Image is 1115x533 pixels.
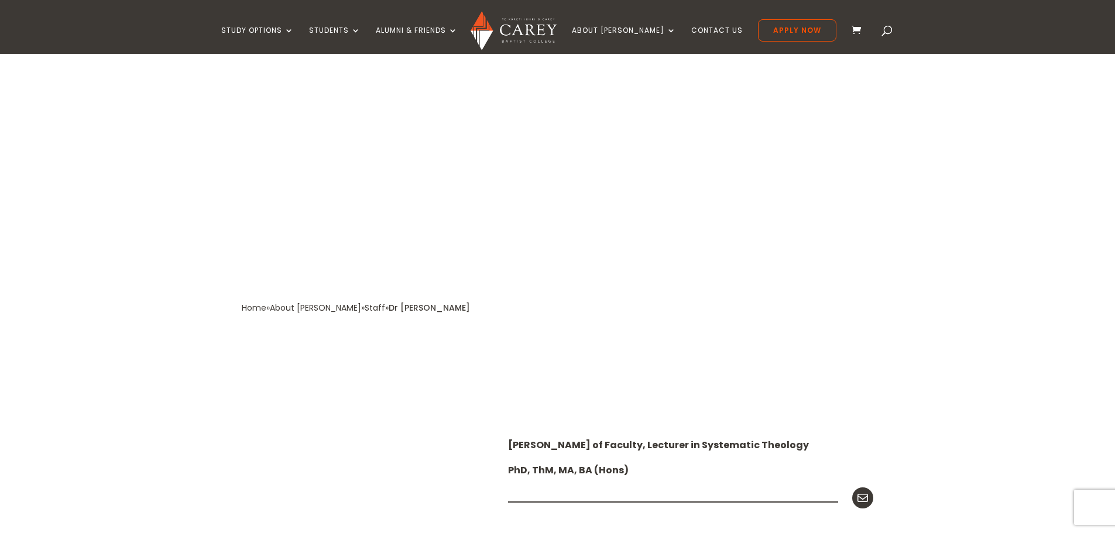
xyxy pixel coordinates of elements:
strong: PhD, ThM, MA, BA (Hons) [508,463,629,477]
a: About [PERSON_NAME] [572,26,676,54]
img: Carey Baptist College [471,11,557,50]
a: Alumni & Friends [376,26,458,54]
div: Dr [PERSON_NAME] [389,300,470,316]
div: » » » [242,300,389,316]
strong: [PERSON_NAME] of Faculty, Lecturer in Systematic Theology [508,438,809,452]
a: Home [242,302,266,314]
a: Study Options [221,26,294,54]
a: Apply Now [758,19,836,42]
a: Contact Us [691,26,743,54]
a: Students [309,26,361,54]
a: About [PERSON_NAME] [270,302,361,314]
a: Staff [365,302,385,314]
